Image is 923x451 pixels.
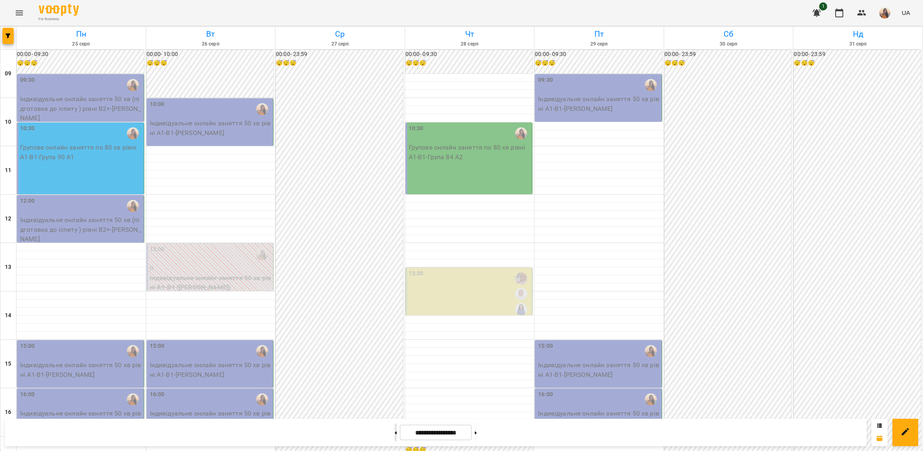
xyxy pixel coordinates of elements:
[645,345,657,357] img: Каріна
[406,50,533,59] h6: 00:00 - 09:30
[409,124,424,133] label: 10:30
[902,8,910,17] span: UA
[5,166,11,175] h6: 11
[147,28,274,40] h6: Вт
[536,40,662,48] h6: 29 серп
[20,197,35,206] label: 12:00
[256,248,268,260] img: Каріна
[39,17,79,22] span: For Business
[147,40,274,48] h6: 26 серп
[20,390,35,399] label: 16:00
[664,59,792,68] h6: 😴😴😴
[664,50,792,59] h6: 00:00 - 23:59
[277,40,404,48] h6: 27 серп
[20,124,35,133] label: 10:30
[795,40,921,48] h6: 31 серп
[277,28,404,40] h6: Ср
[645,393,657,405] img: Каріна
[20,360,142,379] p: Індивідуальне онлайн заняття 50 хв рівні А1-В1 - [PERSON_NAME]
[515,127,527,139] img: Каріна
[538,360,660,379] p: Індивідуальне онлайн заняття 50 хв рівні А1-В1 - [PERSON_NAME]
[5,408,11,417] h6: 16
[127,200,139,212] img: Каріна
[5,214,11,223] h6: 12
[150,342,165,351] label: 15:00
[150,118,272,137] p: Індивідуальне онлайн заняття 50 хв рівні А1-В1 - [PERSON_NAME]
[5,311,11,320] h6: 14
[406,28,533,40] h6: Чт
[5,360,11,368] h6: 15
[795,28,921,40] h6: Нд
[39,4,79,16] img: Voopty Logo
[18,40,145,48] h6: 25 серп
[535,50,662,59] h6: 00:00 - 09:30
[535,59,662,68] h6: 😴😴😴
[819,2,827,10] span: 1
[256,393,268,405] img: Каріна
[17,50,144,59] h6: 00:00 - 09:30
[5,118,11,127] h6: 10
[127,393,139,405] img: Каріна
[409,269,424,278] label: 13:30
[276,59,403,68] h6: 😴😴😴
[515,272,527,285] img: Абігейл
[898,5,913,20] button: UA
[538,390,553,399] label: 16:00
[127,345,139,357] div: Каріна
[150,390,165,399] label: 16:00
[150,100,165,109] label: 10:00
[5,263,11,272] h6: 13
[256,345,268,357] img: Каріна
[515,303,527,315] img: Даніела
[147,59,274,68] h6: 😴😴😴
[406,59,533,68] h6: 😴😴😴
[665,28,792,40] h6: Сб
[538,409,660,428] p: Індивідуальне онлайн заняття 50 хв рівні А1-В1 - [PERSON_NAME]
[409,143,531,162] p: Групове онлайн заняття по 80 хв рівні А1-В1 - Група 84 A2
[150,409,272,428] p: Індивідуальне онлайн заняття 50 хв рівні А1-В1 - [PERSON_NAME]
[150,264,272,273] p: 0
[879,7,890,19] img: 069e1e257d5519c3c657f006daa336a6.png
[645,79,657,91] img: Каріна
[665,40,792,48] h6: 30 серп
[17,59,144,68] h6: 😴😴😴
[538,342,553,351] label: 15:00
[18,28,145,40] h6: Пн
[20,215,142,244] p: Індивідуальне онлайн заняття 50 хв (підготовка до іспиту ) рівні В2+ - [PERSON_NAME]
[538,76,553,85] label: 09:30
[20,94,142,123] p: Індивідуальне онлайн заняття 50 хв (підготовка до іспиту ) рівні В2+ - [PERSON_NAME]
[794,50,921,59] h6: 00:00 - 23:59
[20,76,35,85] label: 09:30
[276,50,403,59] h6: 00:00 - 23:59
[20,143,142,162] p: Групове онлайн заняття по 80 хв рівні А1-В1 - Група 90 A1
[515,288,527,300] img: Анастасія
[150,273,272,292] p: Індивідуальне онлайн заняття 50 хв рівні А1-В1 ([PERSON_NAME])
[538,94,660,113] p: Індивідуальне онлайн заняття 50 хв рівні А1-В1 - [PERSON_NAME]
[536,28,662,40] h6: Пт
[20,409,142,428] p: Індивідуальне онлайн заняття 50 хв рівні А1-В1 - [PERSON_NAME]
[150,245,165,254] label: 13:00
[127,127,139,139] img: Каріна
[127,79,139,91] img: Каріна
[147,50,274,59] h6: 00:00 - 10:00
[20,342,35,351] label: 15:00
[10,3,29,23] button: Menu
[794,59,921,68] h6: 😴😴😴
[256,103,268,115] img: Каріна
[406,40,533,48] h6: 28 серп
[5,69,11,78] h6: 09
